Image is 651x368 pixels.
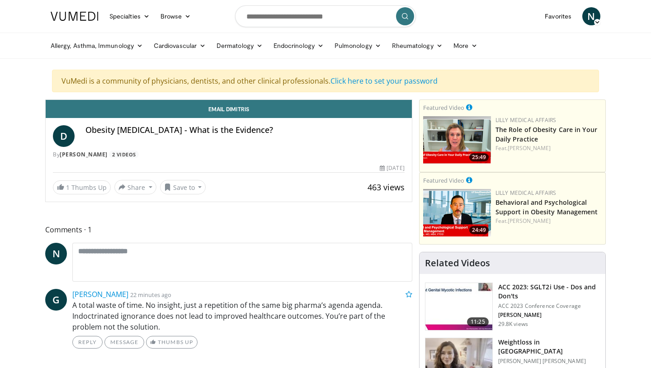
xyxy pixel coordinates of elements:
span: 11:25 [467,317,489,326]
a: 25:49 [423,116,491,164]
a: More [448,37,483,55]
small: Featured Video [423,176,464,184]
p: ACC 2023 Conference Coverage [498,302,600,310]
a: Lilly Medical Affairs [495,116,557,124]
div: [DATE] [380,164,404,172]
p: [PERSON_NAME] [498,311,600,319]
span: 25:49 [469,153,489,161]
a: Browse [155,7,197,25]
a: Pulmonology [329,37,387,55]
a: Cardiovascular [148,37,211,55]
h3: ACC 2023: SGLT2i Use - Dos and Don'ts [498,283,600,301]
span: 1 [66,183,70,192]
img: 9258cdf1-0fbf-450b-845f-99397d12d24a.150x105_q85_crop-smart_upscale.jpg [425,283,492,330]
a: Reply [72,336,103,349]
small: 22 minutes ago [130,291,171,299]
a: [PERSON_NAME] [60,151,108,158]
a: Endocrinology [268,37,329,55]
a: Specialties [104,7,155,25]
a: [PERSON_NAME] [72,289,128,299]
img: VuMedi Logo [51,12,99,21]
a: Dermatology [211,37,268,55]
h4: Obesity [MEDICAL_DATA] - What is the Evidence? [85,125,405,135]
div: Feat. [495,217,602,225]
a: Click here to set your password [330,76,438,86]
button: Save to [160,180,206,194]
a: The Role of Obesity Care in Your Daily Practice [495,125,597,143]
a: G [45,289,67,311]
div: By [53,151,405,159]
a: D [53,125,75,147]
a: Message [104,336,144,349]
button: Share [114,180,156,194]
a: N [582,7,600,25]
img: ba3304f6-7838-4e41-9c0f-2e31ebde6754.png.150x105_q85_crop-smart_upscale.png [423,189,491,236]
p: A total waste of time. No insight, just a repetition of the same big pharma’s agenda agenda. Indo... [72,300,412,332]
a: [PERSON_NAME] [508,144,551,152]
a: Thumbs Up [146,336,197,349]
p: [PERSON_NAME] [PERSON_NAME] [498,358,600,365]
a: 11:25 ACC 2023: SGLT2i Use - Dos and Don'ts ACC 2023 Conference Coverage [PERSON_NAME] 29.8K views [425,283,600,330]
a: Behavioral and Psychological Support in Obesity Management [495,198,598,216]
a: Allergy, Asthma, Immunology [45,37,148,55]
a: 24:49 [423,189,491,236]
span: 24:49 [469,226,489,234]
h3: Weightloss in [GEOGRAPHIC_DATA] [498,338,600,356]
div: VuMedi is a community of physicians, dentists, and other clinical professionals. [52,70,599,92]
img: e1208b6b-349f-4914-9dd7-f97803bdbf1d.png.150x105_q85_crop-smart_upscale.png [423,116,491,164]
small: Featured Video [423,104,464,112]
a: Lilly Medical Affairs [495,189,557,197]
div: Feat. [495,144,602,152]
a: 2 Videos [109,151,139,158]
p: 29.8K views [498,321,528,328]
span: Comments 1 [45,224,412,236]
a: Email Dimitris [46,100,412,118]
h4: Related Videos [425,258,490,269]
a: Favorites [539,7,577,25]
a: N [45,243,67,264]
a: Rheumatology [387,37,448,55]
a: [PERSON_NAME] [508,217,551,225]
input: Search topics, interventions [235,5,416,27]
span: 463 views [368,182,405,193]
a: 1 Thumbs Up [53,180,111,194]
